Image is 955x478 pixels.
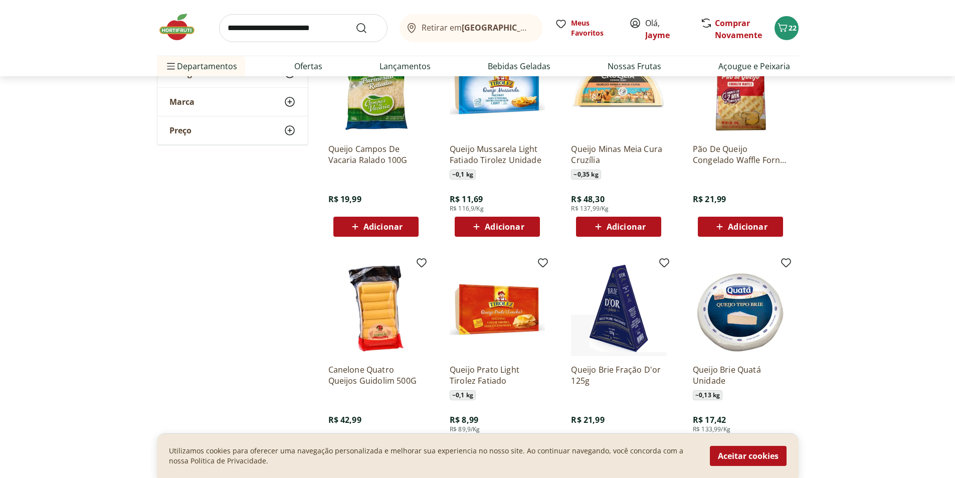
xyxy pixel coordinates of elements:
[462,22,631,33] b: [GEOGRAPHIC_DATA]/[GEOGRAPHIC_DATA]
[710,446,787,466] button: Aceitar cookies
[219,14,388,42] input: search
[169,97,195,107] span: Marca
[576,217,661,237] button: Adicionar
[450,261,545,356] img: Queijo Prato Light Tirolez Fatiado
[328,194,361,205] span: R$ 19,99
[693,414,726,425] span: R$ 17,42
[328,261,424,356] img: Canelone Quatro Queijos Guidolim 500G
[328,364,424,386] a: Canelone Quatro Queijos Guidolim 500G
[693,390,722,400] span: ~ 0,13 kg
[607,223,646,231] span: Adicionar
[379,60,431,72] a: Lançamentos
[571,414,604,425] span: R$ 21,99
[450,40,545,135] img: Queijo Mussarela Light Fatiado Tirolez Unidade
[571,364,666,386] a: Queijo Brie Fração D'or 125g
[450,143,545,166] a: Queijo Mussarela Light Fatiado Tirolez Unidade
[693,261,788,356] img: Queijo Brie Quatá Unidade
[571,170,601,180] span: ~ 0,35 kg
[693,40,788,135] img: Pão De Queijo Congelado Waffle Forno De Minas Pacote 200G
[450,425,480,433] span: R$ 89,9/Kg
[571,40,666,135] img: Queijo Minas Meia Cura Cruzília
[328,40,424,135] img: Queijo Campos De Vacaria Ralado 100G
[693,143,788,166] a: Pão De Queijo Congelado Waffle Forno De Minas Pacote 200G
[169,446,698,466] p: Utilizamos cookies para oferecer uma navegação personalizada e melhorar sua experiencia no nosso ...
[355,22,379,34] button: Submit Search
[645,17,690,41] span: Olá,
[328,143,424,166] a: Queijo Campos De Vacaria Ralado 100G
[698,217,783,237] button: Adicionar
[165,54,177,78] button: Menu
[728,223,767,231] span: Adicionar
[555,18,617,38] a: Meus Favoritos
[693,364,788,386] a: Queijo Brie Quatá Unidade
[165,54,237,78] span: Departamentos
[693,425,730,433] span: R$ 133,99/Kg
[715,18,762,41] a: Comprar Novamente
[455,217,540,237] button: Adicionar
[571,194,604,205] span: R$ 48,30
[450,390,476,400] span: ~ 0,1 kg
[571,143,666,166] a: Queijo Minas Meia Cura Cruzília
[571,205,609,213] span: R$ 137,99/Kg
[789,23,797,33] span: 22
[450,364,545,386] a: Queijo Prato Light Tirolez Fatiado
[485,223,524,231] span: Adicionar
[608,60,661,72] a: Nossas Frutas
[169,125,192,135] span: Preço
[422,23,532,32] span: Retirar em
[571,18,617,38] span: Meus Favoritos
[450,170,476,180] span: ~ 0,1 kg
[718,60,790,72] a: Açougue e Peixaria
[488,60,550,72] a: Bebidas Geladas
[450,205,484,213] span: R$ 116,9/Kg
[450,414,478,425] span: R$ 8,99
[693,194,726,205] span: R$ 21,99
[294,60,322,72] a: Ofertas
[157,88,308,116] button: Marca
[363,223,403,231] span: Adicionar
[645,30,670,41] a: Jayme
[450,194,483,205] span: R$ 11,69
[157,12,207,42] img: Hortifruti
[157,116,308,144] button: Preço
[328,414,361,425] span: R$ 42,99
[775,16,799,40] button: Carrinho
[571,261,666,356] img: Queijo Brie Fração D'or 125g
[333,217,419,237] button: Adicionar
[400,14,543,42] button: Retirar em[GEOGRAPHIC_DATA]/[GEOGRAPHIC_DATA]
